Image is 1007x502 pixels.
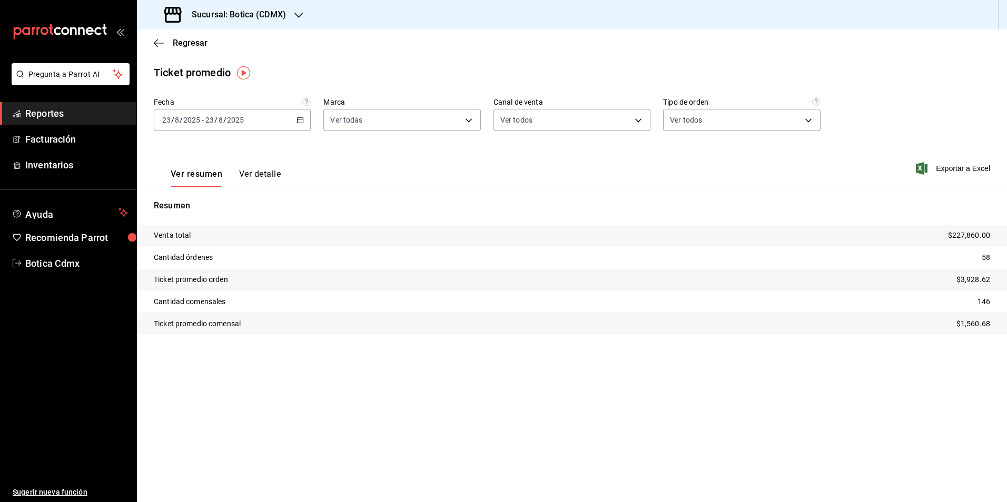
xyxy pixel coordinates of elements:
span: Ver todas [330,115,362,125]
p: $1,560.68 [956,318,990,329]
button: open_drawer_menu [116,27,124,36]
label: Tipo de orden [663,98,820,106]
p: $3,928.62 [956,274,990,285]
a: Pregunta a Parrot AI [7,76,130,87]
div: Ticket promedio [154,65,231,81]
span: Ayuda [25,206,114,219]
span: / [214,116,218,124]
span: Regresar [173,38,208,48]
p: 146 [978,296,990,307]
h3: Sucursal: Botica (CDMX) [183,8,286,21]
p: Ticket promedio orden [154,274,228,285]
input: -- [162,116,171,124]
label: Marca [323,98,480,106]
button: Ver resumen [171,169,222,187]
span: / [171,116,174,124]
span: Ver todos [500,115,532,125]
label: Canal de venta [493,98,650,106]
div: navigation tabs [171,169,281,187]
span: Botica Cdmx [25,256,128,270]
img: Tooltip marker [237,66,250,79]
span: Inventarios [25,158,128,172]
span: Sugerir nueva función [13,487,128,498]
p: Resumen [154,199,990,212]
p: 58 [982,252,990,263]
svg: Información delimitada a máximo 62 días. [302,97,311,106]
input: ---- [183,116,201,124]
span: Facturación [25,132,128,146]
span: Recomienda Parrot [25,230,128,245]
span: Ver todos [670,115,702,125]
input: -- [218,116,223,124]
svg: Todas las órdenes contabilizan 1 comensal a excepción de órdenes de mesa con comensales obligator... [812,97,821,106]
span: / [180,116,183,124]
span: Reportes [25,106,128,121]
span: / [223,116,226,124]
span: Pregunta a Parrot AI [28,69,113,80]
p: Cantidad comensales [154,296,226,307]
input: -- [205,116,214,124]
input: -- [174,116,180,124]
p: $227,860.00 [948,230,990,241]
button: Regresar [154,38,208,48]
p: Ticket promedio comensal [154,318,241,329]
input: ---- [226,116,244,124]
p: Venta total [154,230,191,241]
p: Cantidad órdenes [154,252,213,263]
button: Pregunta a Parrot AI [12,63,130,85]
span: - [202,116,204,124]
label: Fecha [154,98,311,106]
button: Ver detalle [239,169,281,187]
button: Exportar a Excel [918,162,990,175]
